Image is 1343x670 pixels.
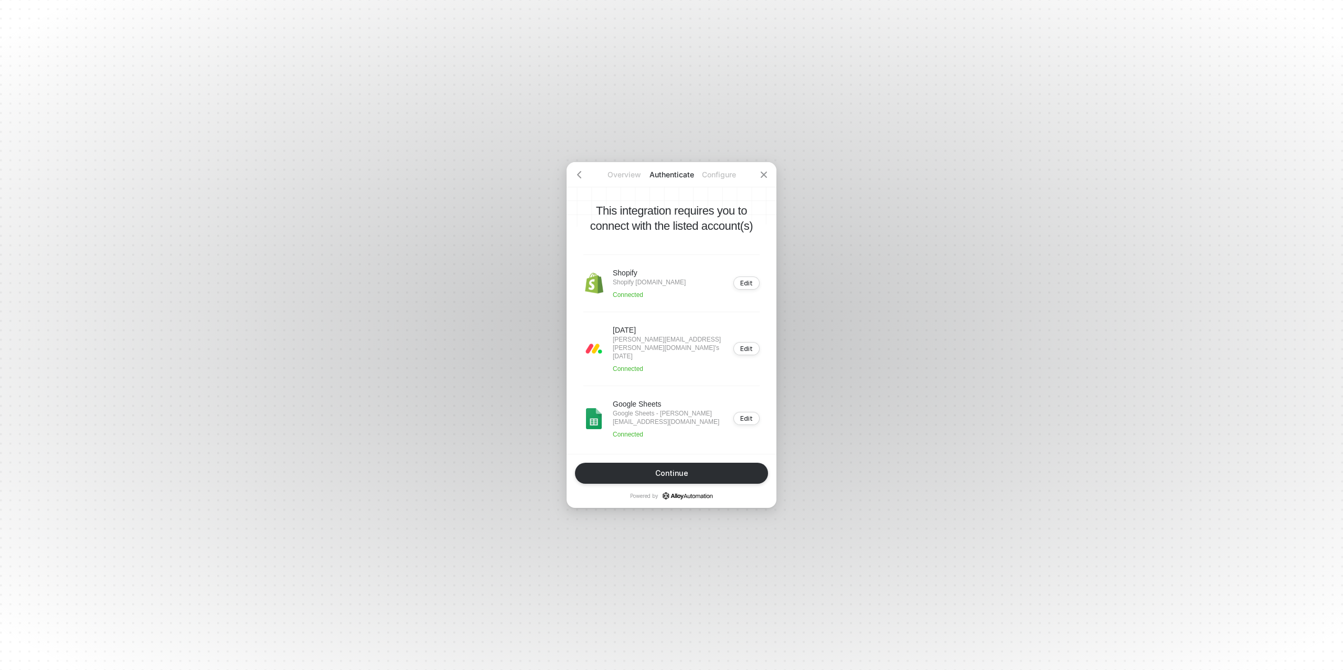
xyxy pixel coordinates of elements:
button: Edit [733,412,760,425]
p: Authenticate [648,169,695,180]
button: Edit [733,276,760,290]
p: Google Sheets [613,399,727,409]
a: icon-success [663,492,713,499]
div: Edit [740,345,753,353]
p: Connected [613,430,727,439]
p: Shopify [613,268,686,278]
p: This integration requires you to connect with the listed account(s) [583,203,760,233]
p: Connected [613,291,686,299]
div: Edit [740,279,753,287]
div: Continue [655,469,688,477]
img: icon [583,338,604,359]
div: Edit [740,414,753,422]
p: Configure [695,169,742,180]
button: Edit [733,342,760,355]
p: Powered by [630,492,713,499]
p: Shopify [DOMAIN_NAME] [613,278,686,286]
img: icon [583,408,604,429]
p: Connected [613,365,727,373]
span: icon-arrow-left [575,171,583,179]
p: [DATE] [613,325,727,335]
p: [PERSON_NAME][EMAIL_ADDRESS][PERSON_NAME][DOMAIN_NAME]'s [DATE] [613,335,727,360]
p: Google Sheets - [PERSON_NAME][EMAIL_ADDRESS][DOMAIN_NAME] [613,409,727,426]
p: Overview [601,169,648,180]
img: icon [583,273,604,294]
span: icon-close [760,171,768,179]
button: Continue [575,463,768,484]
